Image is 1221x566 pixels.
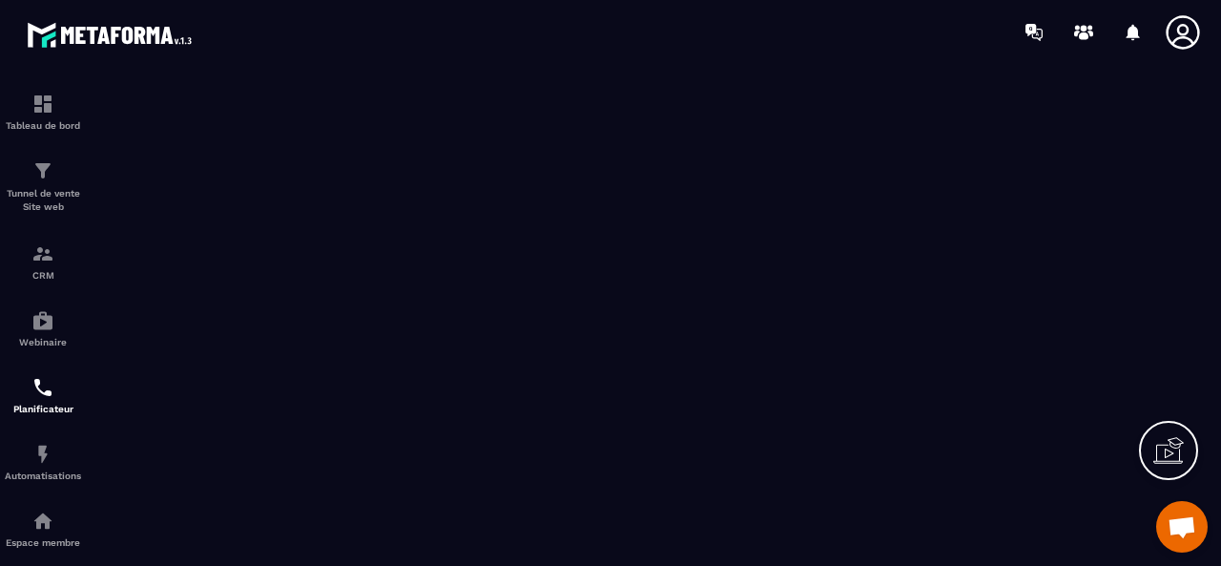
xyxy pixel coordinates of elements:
[5,145,81,228] a: formationformationTunnel de vente Site web
[1156,501,1208,553] div: Ouvrir le chat
[31,309,54,332] img: automations
[5,187,81,214] p: Tunnel de vente Site web
[5,295,81,362] a: automationsautomationsWebinaire
[5,270,81,281] p: CRM
[31,242,54,265] img: formation
[31,443,54,466] img: automations
[27,17,198,52] img: logo
[5,537,81,548] p: Espace membre
[5,495,81,562] a: automationsautomationsEspace membre
[5,362,81,429] a: schedulerschedulerPlanificateur
[5,429,81,495] a: automationsautomationsAutomatisations
[5,120,81,131] p: Tableau de bord
[31,159,54,182] img: formation
[5,404,81,414] p: Planificateur
[5,337,81,347] p: Webinaire
[31,93,54,115] img: formation
[31,510,54,533] img: automations
[5,471,81,481] p: Automatisations
[5,228,81,295] a: formationformationCRM
[5,78,81,145] a: formationformationTableau de bord
[31,376,54,399] img: scheduler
